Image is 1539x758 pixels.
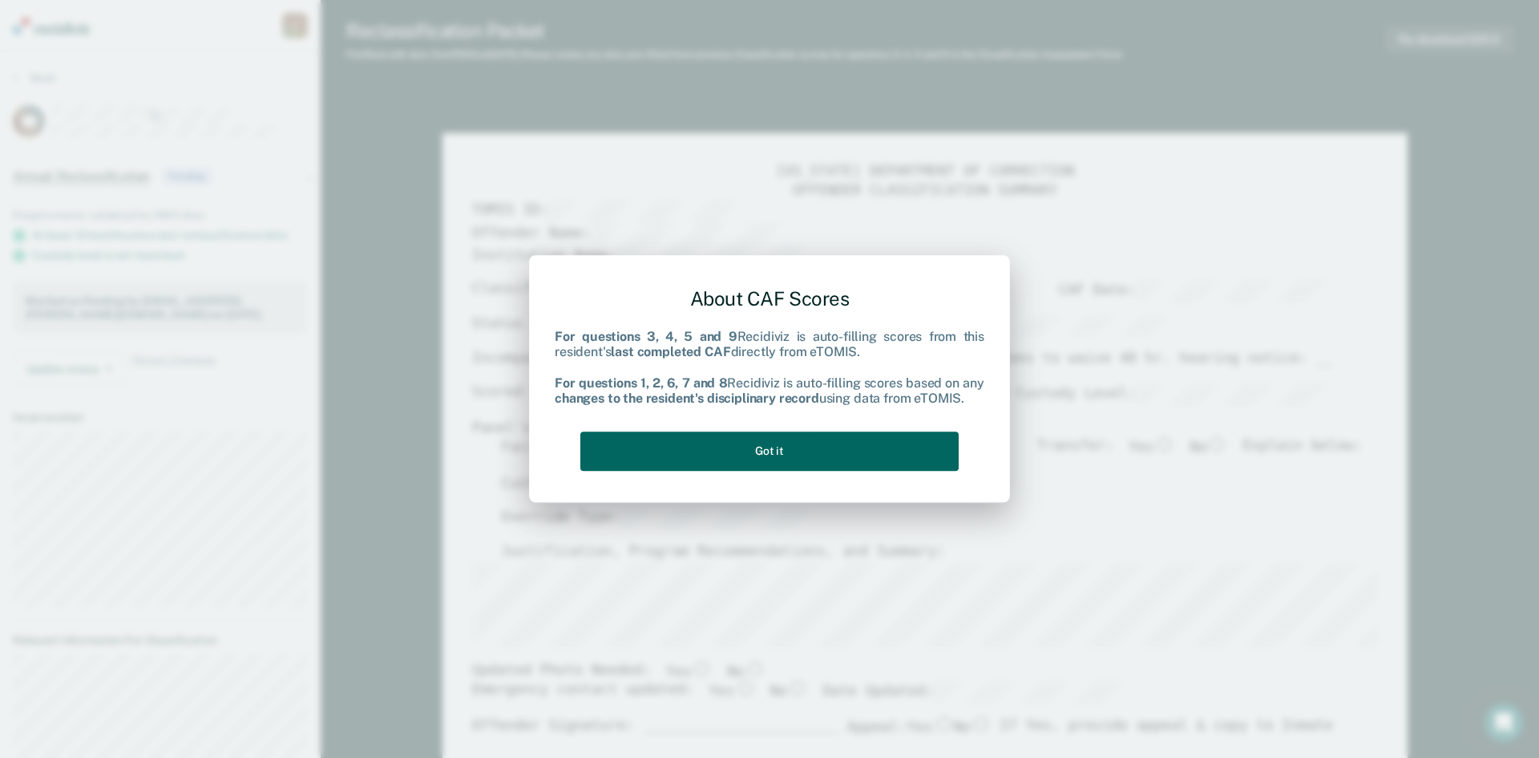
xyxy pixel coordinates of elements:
div: Recidiviz is auto-filling scores from this resident's directly from eTOMIS. Recidiviz is auto-fil... [555,330,984,407]
b: For questions 3, 4, 5 and 9 [555,330,737,345]
b: changes to the resident's disciplinary record [555,391,819,406]
b: For questions 1, 2, 6, 7 and 8 [555,375,727,391]
b: last completed CAF [611,345,730,360]
button: Got it [580,432,959,471]
div: About CAF Scores [555,274,984,323]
